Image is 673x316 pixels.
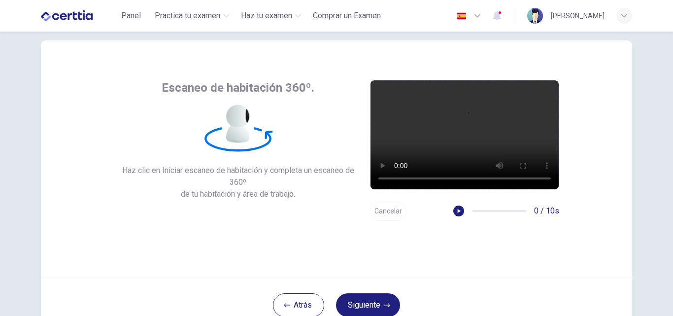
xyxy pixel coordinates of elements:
span: Haz tu examen [241,10,292,22]
span: 0 / 10s [534,205,559,217]
span: Practica tu examen [155,10,220,22]
span: Haz clic en Iniciar escaneo de habitación y completa un escaneo de 360º [114,165,362,188]
img: CERTTIA logo [41,6,93,26]
span: de tu habitación y área de trabajo. [114,188,362,200]
button: Panel [115,7,147,25]
span: Panel [121,10,141,22]
button: Cancelar [370,202,406,221]
img: Profile picture [527,8,543,24]
a: CERTTIA logo [41,6,115,26]
span: Comprar un Examen [313,10,381,22]
span: Escaneo de habitación 360º. [162,80,314,96]
img: es [455,12,468,20]
button: Practica tu examen [151,7,233,25]
button: Haz tu examen [237,7,305,25]
button: Comprar un Examen [309,7,385,25]
div: [PERSON_NAME] [551,10,605,22]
